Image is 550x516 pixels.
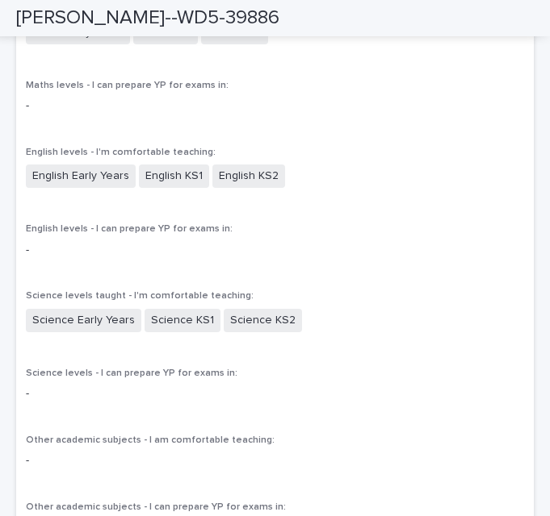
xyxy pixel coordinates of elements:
span: English levels - I can prepare YP for exams in: [26,224,233,234]
span: English Early Years [26,164,136,188]
span: Other academic subjects - I am comfortable teaching: [26,435,275,445]
p: - [26,385,524,402]
span: Science Early Years [26,309,141,332]
span: English levels - I'm comfortable teaching: [26,148,216,157]
span: Other academic subjects - I can prepare YP for exams in: [26,502,286,512]
span: English KS1 [139,164,209,188]
span: Science KS2 [224,309,302,332]
p: - [26,98,524,114]
h2: [PERSON_NAME]--WD5-39886 [16,6,279,30]
p: - [26,452,524,469]
p: - [26,242,524,259]
span: Science levels taught - I'm comfortable teaching: [26,291,254,301]
span: Science KS1 [145,309,220,332]
span: Science levels - I can prepare YP for exams in: [26,368,237,378]
span: Maths levels - I can prepare YP for exams in: [26,81,229,90]
span: English KS2 [212,164,285,188]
